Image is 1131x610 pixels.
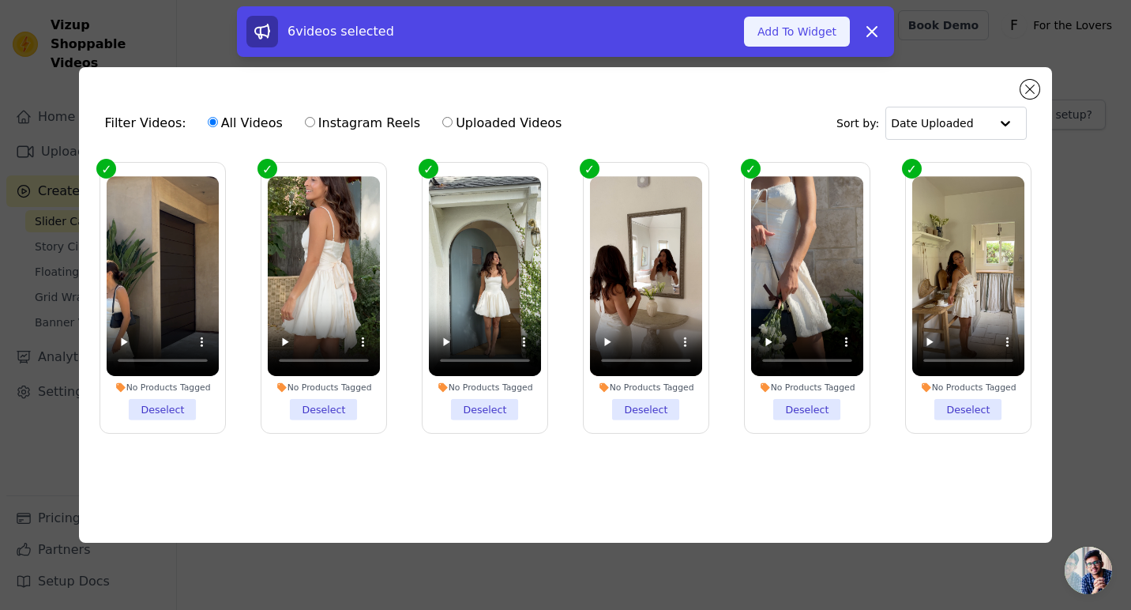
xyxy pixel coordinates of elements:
span: 6 videos selected [287,24,394,39]
div: No Products Tagged [912,382,1024,393]
div: No Products Tagged [751,382,863,393]
a: Open chat [1065,547,1112,594]
label: Instagram Reels [304,113,421,134]
div: Sort by: [836,107,1027,140]
div: No Products Tagged [429,382,541,393]
button: Add To Widget [744,17,850,47]
label: Uploaded Videos [442,113,562,134]
label: All Videos [207,113,284,134]
div: No Products Tagged [268,382,380,393]
div: No Products Tagged [107,382,219,393]
button: Close modal [1020,80,1039,99]
div: No Products Tagged [590,382,702,393]
div: Filter Videos: [104,105,570,141]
